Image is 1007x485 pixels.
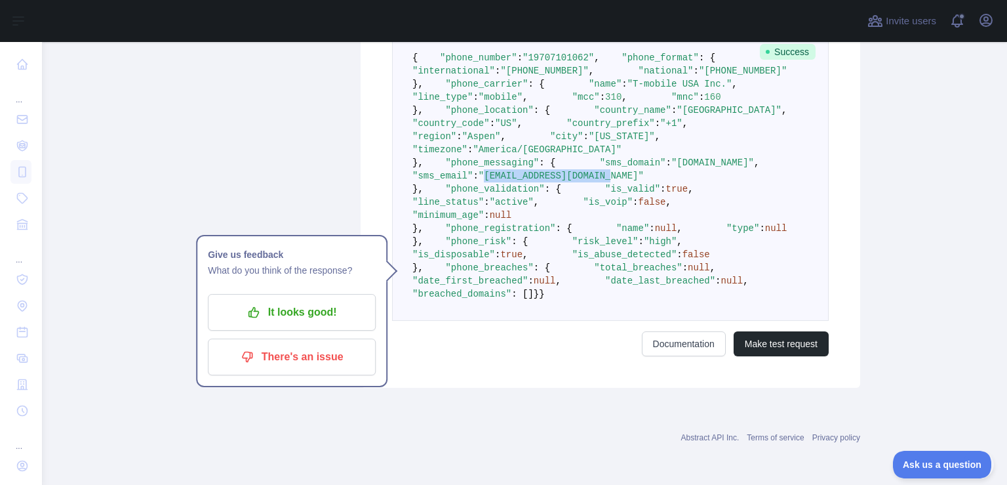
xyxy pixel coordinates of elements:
div: ... [10,79,31,105]
span: "sms_email" [412,171,473,181]
span: }, [412,158,424,168]
span: "[DOMAIN_NAME]" [671,158,754,168]
button: Make test request [734,331,829,356]
span: 160 [704,92,721,102]
span: "region" [412,131,456,142]
span: "mcc" [572,92,600,102]
span: "sms_domain" [600,158,666,168]
span: }, [412,236,424,247]
div: ... [10,239,31,265]
span: Success [760,44,816,60]
span: : { [555,223,572,234]
span: "city" [550,131,583,142]
span: "is_voip" [583,197,633,207]
span: : [490,118,495,129]
span: null [534,276,556,286]
button: There's an issue [208,339,376,375]
span: : [682,263,688,273]
span: : [666,158,671,168]
span: , [754,158,759,168]
span: "phone_carrier" [445,79,528,89]
span: "total_breaches" [594,263,682,273]
span: : [655,118,660,129]
span: "name" [616,223,649,234]
span: , [594,53,599,63]
span: }, [412,79,424,89]
span: { [412,53,418,63]
span: "breached_domains" [412,289,511,299]
span: : { [528,79,544,89]
span: : [528,276,533,286]
span: , [732,79,737,89]
span: : [671,105,677,116]
p: There's an issue [218,346,366,368]
span: "US" [495,118,517,129]
span: : [473,171,478,181]
span: : [759,223,764,234]
span: : [484,210,489,221]
span: "line_type" [412,92,473,102]
span: true [666,184,688,194]
span: "Aspen" [462,131,501,142]
span: : [715,276,721,286]
span: "mobile" [479,92,523,102]
span: : [660,184,665,194]
span: : [583,131,588,142]
h1: Give us feedback [208,247,376,263]
span: null [688,263,710,273]
span: "phone_validation" [445,184,544,194]
span: : [467,144,473,155]
span: : [] [511,289,534,299]
span: "active" [490,197,534,207]
span: "line_status" [412,197,484,207]
span: "T-mobile USA Inc." [627,79,732,89]
span: "[US_STATE]" [589,131,655,142]
span: : [473,92,478,102]
span: , [688,184,693,194]
a: Abstract API Inc. [681,433,740,442]
span: "country_code" [412,118,490,129]
span: "international" [412,66,495,76]
span: "country_name" [594,105,671,116]
span: , [500,131,505,142]
span: "risk_level" [572,236,639,247]
span: , [523,249,528,260]
span: : [456,131,462,142]
span: null [490,210,512,221]
span: 310 [605,92,622,102]
div: ... [10,425,31,452]
span: : [495,66,500,76]
span: , [534,197,539,207]
span: null [721,276,743,286]
span: "phone_format" [622,53,699,63]
span: : { [534,263,550,273]
span: }, [412,105,424,116]
a: Documentation [642,331,726,356]
span: "+1" [660,118,682,129]
span: "phone_risk" [445,236,511,247]
span: "name" [589,79,622,89]
span: "phone_messaging" [445,158,539,168]
span: : [622,79,627,89]
span: , [622,92,627,102]
span: "country_prefix" [566,118,654,129]
span: "[PHONE_NUMBER]" [699,66,787,76]
span: , [655,131,660,142]
span: "is_valid" [605,184,660,194]
span: false [682,249,710,260]
span: : [649,223,654,234]
span: : [517,53,523,63]
span: , [743,276,748,286]
span: false [639,197,666,207]
span: "date_first_breached" [412,276,528,286]
span: , [781,105,787,116]
button: Invite users [865,11,939,32]
span: , [666,197,671,207]
a: Terms of service [747,433,804,442]
span: : [699,92,704,102]
span: true [500,249,523,260]
span: "phone_breaches" [445,263,533,273]
span: "[GEOGRAPHIC_DATA]" [677,105,781,116]
span: , [517,118,523,129]
span: }, [412,184,424,194]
